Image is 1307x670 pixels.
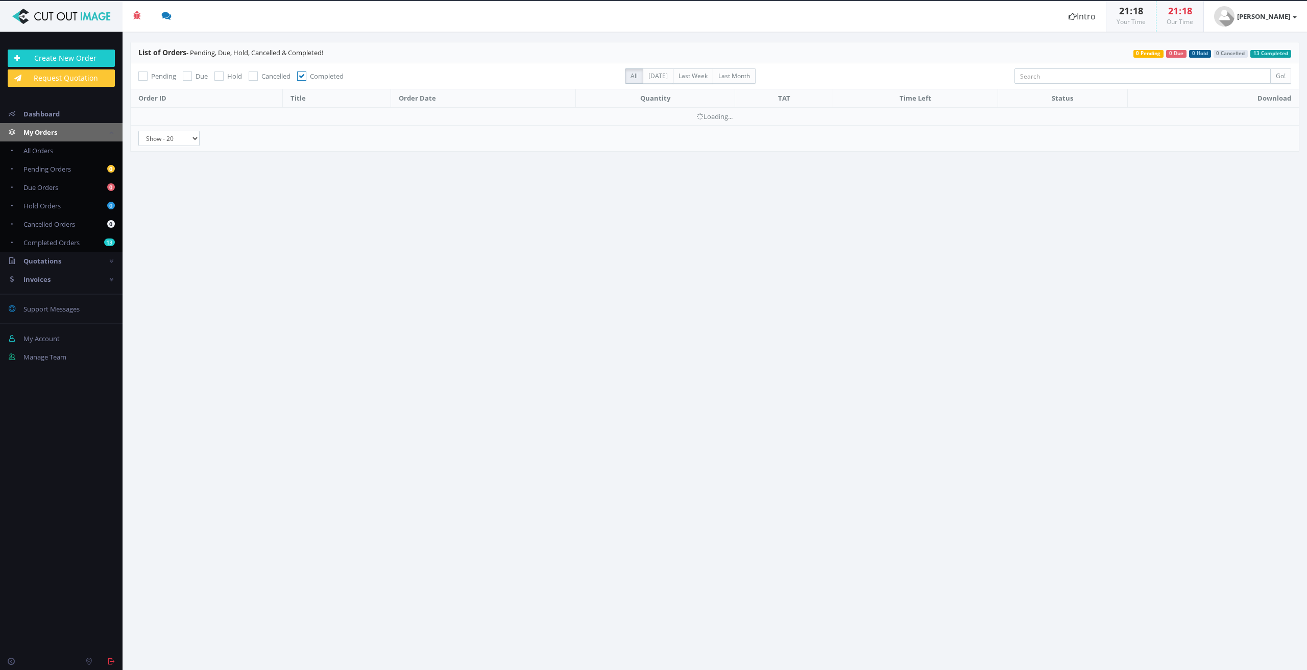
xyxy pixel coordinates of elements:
[713,68,756,84] label: Last Month
[1237,12,1290,21] strong: [PERSON_NAME]
[23,183,58,192] span: Due Orders
[1129,5,1133,17] span: :
[23,304,80,314] span: Support Messages
[1189,50,1211,58] span: 0 Hold
[151,71,176,81] span: Pending
[1166,50,1187,58] span: 0 Due
[1133,5,1143,17] span: 18
[1250,50,1291,58] span: 13 Completed
[625,68,643,84] label: All
[107,220,115,228] b: 0
[310,71,344,81] span: Completed
[1214,6,1235,27] img: user_default.jpg
[735,89,833,108] th: TAT
[138,47,186,57] span: List of Orders
[131,107,1299,125] td: Loading...
[107,183,115,191] b: 0
[1270,68,1291,84] input: Go!
[1168,5,1178,17] span: 21
[8,50,115,67] a: Create New Order
[1117,17,1146,26] small: Your Time
[1119,5,1129,17] span: 21
[1133,50,1164,58] span: 0 Pending
[227,71,242,81] span: Hold
[23,334,60,343] span: My Account
[107,165,115,173] b: 0
[1204,1,1307,32] a: [PERSON_NAME]
[23,275,51,284] span: Invoices
[673,68,713,84] label: Last Week
[23,164,71,174] span: Pending Orders
[391,89,575,108] th: Order Date
[23,109,60,118] span: Dashboard
[23,146,53,155] span: All Orders
[640,93,670,103] span: Quantity
[23,201,61,210] span: Hold Orders
[282,89,391,108] th: Title
[998,89,1128,108] th: Status
[8,69,115,87] a: Request Quotation
[1182,5,1192,17] span: 18
[1167,17,1193,26] small: Our Time
[107,202,115,209] b: 0
[1178,5,1182,17] span: :
[1127,89,1299,108] th: Download
[23,128,57,137] span: My Orders
[1058,1,1106,32] a: Intro
[104,238,115,246] b: 13
[8,9,115,24] img: Cut Out Image
[1014,68,1271,84] input: Search
[833,89,998,108] th: Time Left
[131,89,282,108] th: Order ID
[643,68,673,84] label: [DATE]
[138,48,323,57] span: - Pending, Due, Hold, Cancelled & Completed!
[1214,50,1248,58] span: 0 Cancelled
[23,352,66,362] span: Manage Team
[196,71,208,81] span: Due
[23,220,75,229] span: Cancelled Orders
[23,256,61,266] span: Quotations
[261,71,291,81] span: Cancelled
[23,238,80,247] span: Completed Orders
